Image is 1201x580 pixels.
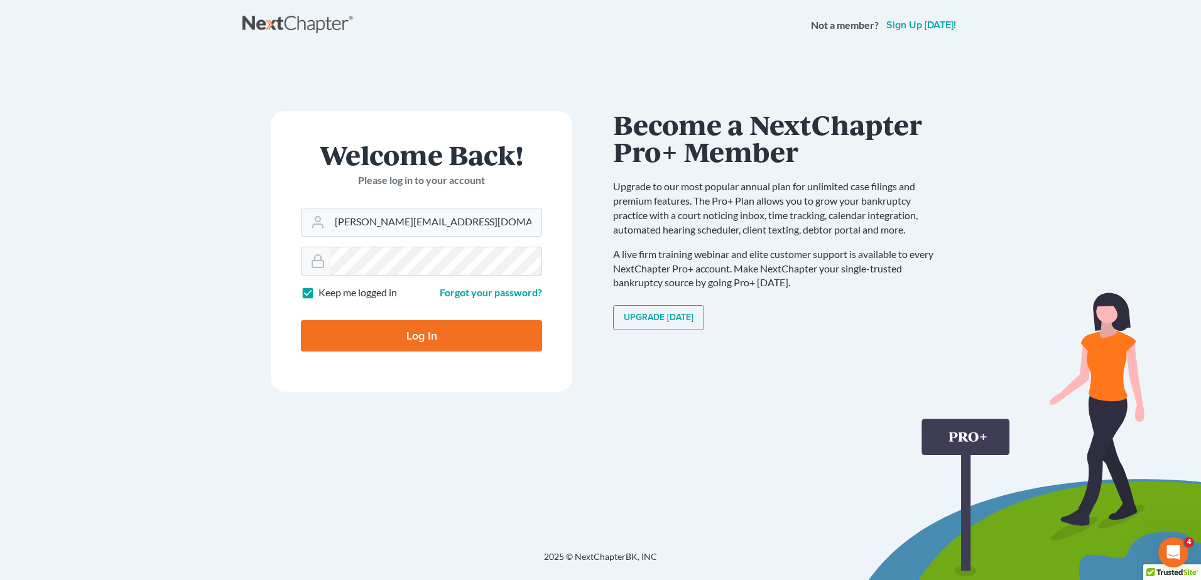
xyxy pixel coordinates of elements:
[440,286,542,298] a: Forgot your password?
[884,20,959,30] a: Sign up [DATE]!
[318,286,397,300] label: Keep me logged in
[301,141,542,168] h1: Welcome Back!
[1184,537,1194,547] span: 4
[613,247,946,291] p: A live firm training webinar and elite customer support is available to every NextChapter Pro+ ac...
[242,550,959,573] div: 2025 © NextChapterBK, INC
[613,111,946,164] h1: Become a NextChapter Pro+ Member
[613,305,704,330] a: Upgrade [DATE]
[1158,537,1188,567] iframe: Intercom live chat
[301,173,542,188] p: Please log in to your account
[301,320,542,352] input: Log In
[613,180,946,237] p: Upgrade to our most popular annual plan for unlimited case filings and premium features. The Pro+...
[811,18,879,33] strong: Not a member?
[330,208,541,236] input: Email Address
